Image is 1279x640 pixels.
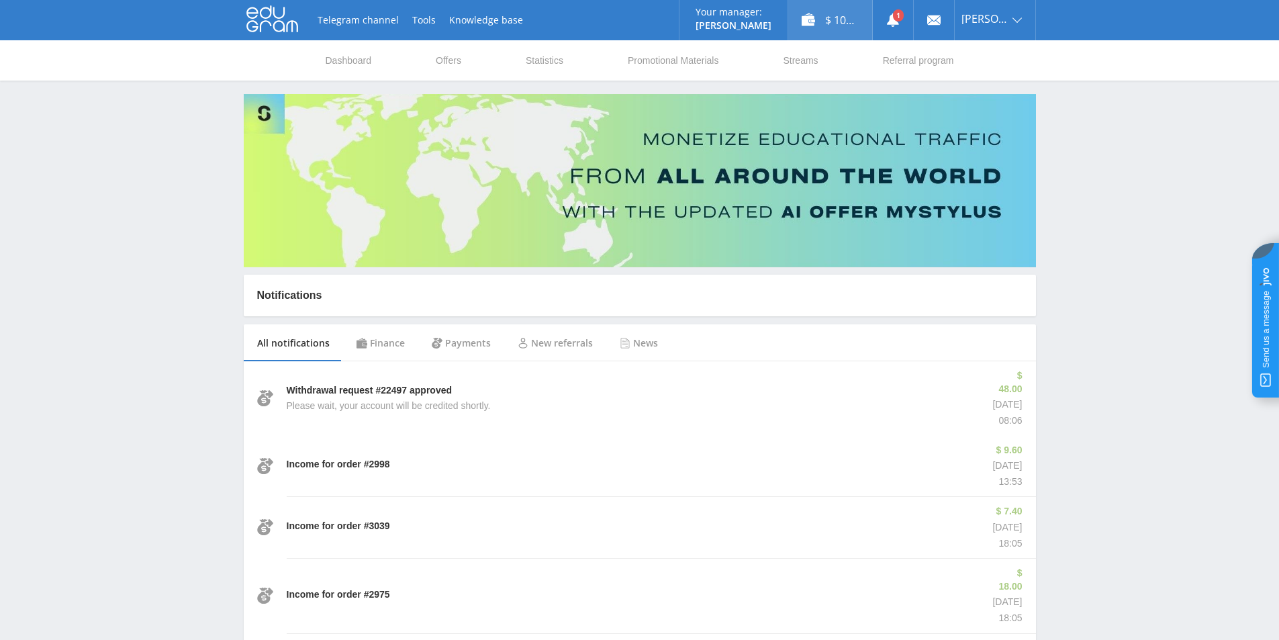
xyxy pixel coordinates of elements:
p: Notifications [257,288,1023,303]
p: [DATE] [992,596,1022,609]
a: Streams [781,40,819,81]
p: Income for order #2998 [287,458,390,471]
p: 18:05 [992,612,1022,625]
p: [DATE] [992,398,1022,412]
div: News [606,324,671,362]
span: [PERSON_NAME] [961,13,1008,24]
p: 18:05 [992,537,1022,551]
p: [DATE] [992,459,1022,473]
p: [DATE] [992,521,1022,535]
a: Offers [434,40,463,81]
div: Finance [343,324,418,362]
div: New referrals [504,324,606,362]
div: All notifications [244,324,343,362]
p: 13:53 [992,475,1022,489]
p: Income for order #2975 [287,588,390,602]
div: Payments [418,324,504,362]
a: Referral program [882,40,955,81]
img: Banner [244,94,1036,267]
p: $ 9.60 [992,444,1022,457]
p: $ 48.00 [992,369,1022,396]
a: Dashboard [324,40,373,81]
p: Income for order #3039 [287,520,390,533]
p: Withdrawal request #22497 approved [287,384,453,398]
p: Your manager: [696,7,771,17]
a: Statistics [524,40,565,81]
a: Promotional Materials [626,40,720,81]
p: [PERSON_NAME] [696,20,771,31]
p: $ 18.00 [992,567,1022,593]
p: Please wait, your account will be credited shortly. [287,400,491,413]
p: 08:06 [992,414,1022,428]
p: $ 7.40 [992,505,1022,518]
